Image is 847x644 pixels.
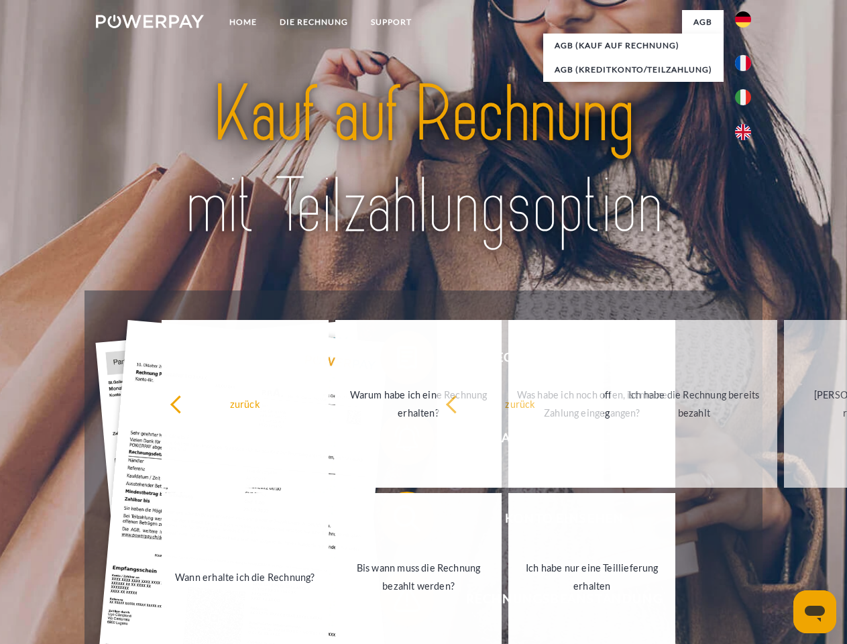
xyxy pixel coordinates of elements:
a: Home [218,10,268,34]
div: Ich habe die Rechnung bereits bezahlt [618,386,769,422]
a: SUPPORT [359,10,423,34]
iframe: Schaltfläche zum Öffnen des Messaging-Fensters [793,590,836,633]
div: zurück [170,394,321,413]
img: de [735,11,751,28]
div: Wann erhalte ich die Rechnung? [170,568,321,586]
a: DIE RECHNUNG [268,10,359,34]
a: agb [682,10,724,34]
div: Bis wann muss die Rechnung bezahlt werden? [343,559,494,595]
img: en [735,124,751,140]
img: fr [735,55,751,71]
div: Warum habe ich eine Rechnung erhalten? [343,386,494,422]
a: AGB (Kreditkonto/Teilzahlung) [543,58,724,82]
img: title-powerpay_de.svg [128,64,719,257]
img: it [735,89,751,105]
img: logo-powerpay-white.svg [96,15,204,28]
a: AGB (Kauf auf Rechnung) [543,34,724,58]
div: zurück [445,394,596,413]
div: Ich habe nur eine Teillieferung erhalten [516,559,667,595]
